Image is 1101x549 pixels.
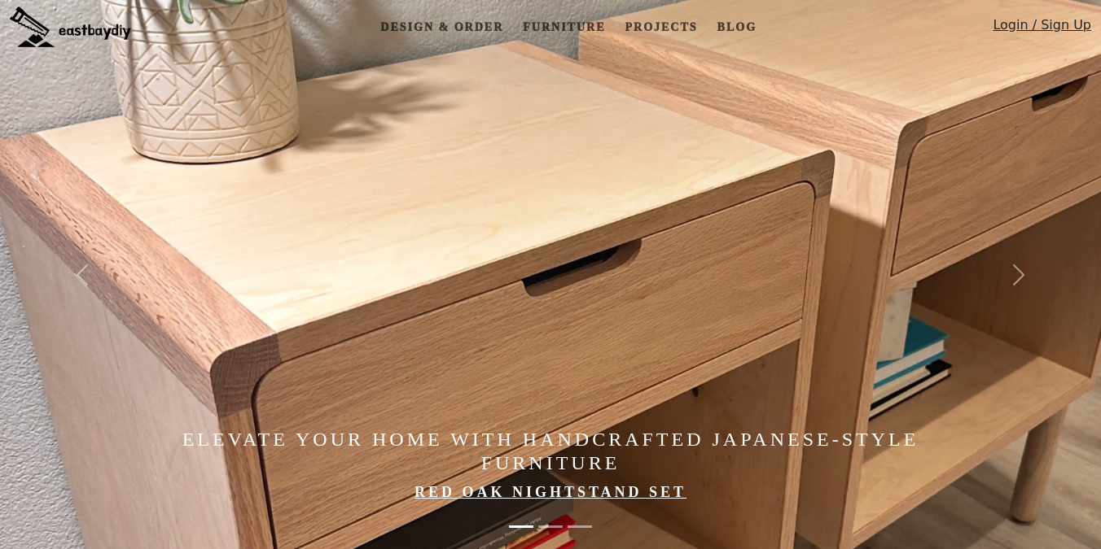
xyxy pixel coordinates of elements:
a: Login / Sign Up [993,15,1091,42]
a: Design & Order [374,12,510,42]
button: Elevate Your Home with Handcrafted Japanese-Style Furniture [509,517,533,536]
a: Blog [711,12,763,42]
a: Red Oak Nightstand Set [415,484,686,500]
a: Furniture [516,12,612,42]
h4: Elevate Your Home with Handcrafted Japanese-Style Furniture [165,428,936,475]
button: Made in the Bay Area [538,517,563,536]
a: Projects [618,12,704,42]
button: Japanese-Style Limited Edition [568,517,592,536]
img: eastbaydiy [10,7,131,47]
